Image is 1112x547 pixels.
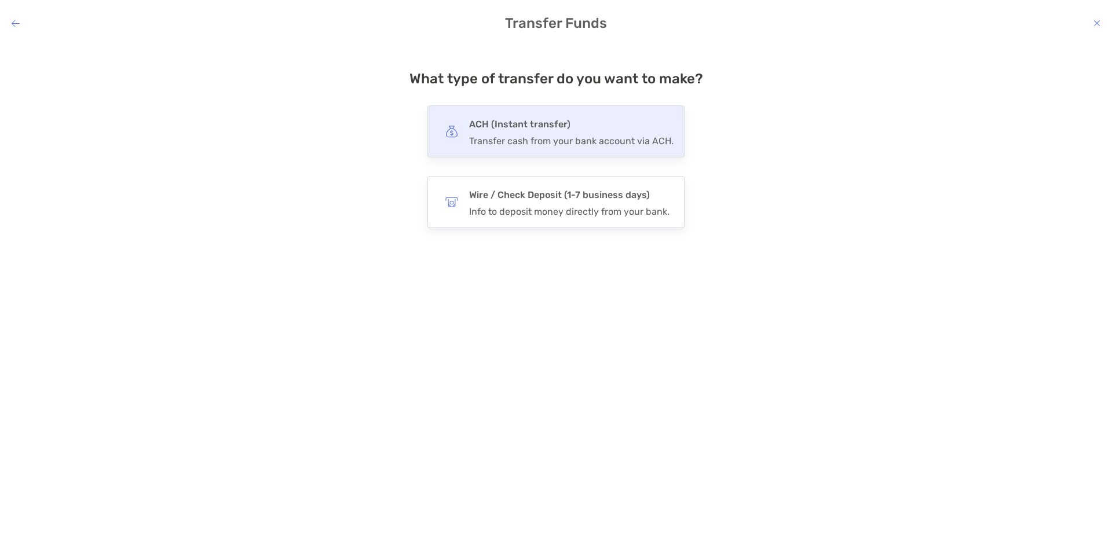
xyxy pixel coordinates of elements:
img: button icon [445,125,458,138]
h4: What type of transfer do you want to make? [409,71,703,87]
div: Info to deposit money directly from your bank. [469,206,670,217]
h4: Wire / Check Deposit (1-7 business days) [469,187,670,203]
div: Transfer cash from your bank account via ACH. [469,135,674,146]
h4: ACH (Instant transfer) [469,116,674,133]
img: button icon [445,196,458,208]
